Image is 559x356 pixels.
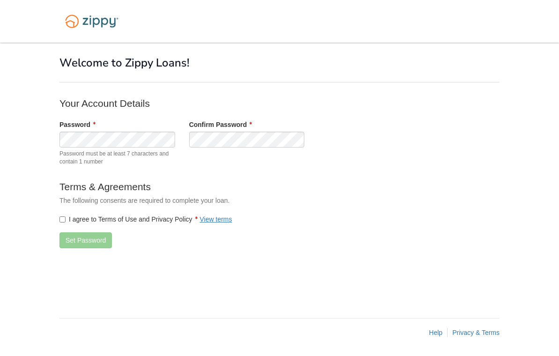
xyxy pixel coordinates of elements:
h1: Welcome to Zippy Loans! [59,57,500,69]
input: Verify Password [189,132,305,148]
label: I agree to Terms of Use and Privacy Policy [59,215,232,224]
a: Privacy & Terms [452,329,500,336]
p: Your Account Details [59,96,434,110]
p: The following consents are required to complete your loan. [59,196,434,205]
a: Help [429,329,442,336]
a: View terms [200,215,232,223]
p: Terms & Agreements [59,180,434,193]
img: Logo [59,10,124,32]
span: Password must be at least 7 characters and contain 1 number [59,150,175,166]
button: Set Password [59,232,112,248]
input: I agree to Terms of Use and Privacy PolicyView terms [59,216,66,222]
label: Confirm Password [189,120,252,129]
label: Password [59,120,96,129]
